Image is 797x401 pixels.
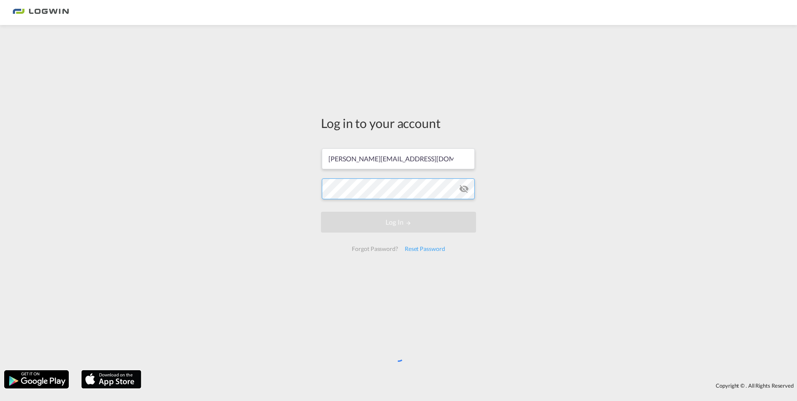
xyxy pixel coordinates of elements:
[322,148,475,169] input: Enter email/phone number
[145,378,797,393] div: Copyright © . All Rights Reserved
[321,212,476,233] button: LOGIN
[13,3,69,22] img: 2761ae10d95411efa20a1f5e0282d2d7.png
[3,369,70,389] img: google.png
[401,241,449,256] div: Reset Password
[321,114,476,132] div: Log in to your account
[348,241,401,256] div: Forgot Password?
[459,184,469,194] md-icon: icon-eye-off
[80,369,142,389] img: apple.png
